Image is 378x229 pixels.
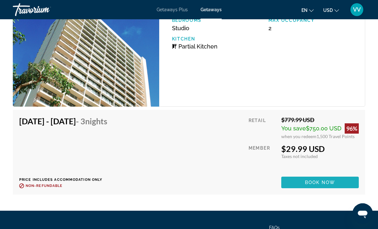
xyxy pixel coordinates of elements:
span: $750.00 USD [306,125,341,132]
div: 96% [345,123,359,134]
p: Price includes accommodation only [19,178,112,182]
span: Nights [85,116,107,126]
a: Getaways Plus [157,7,188,12]
span: Studio [172,25,189,31]
iframe: Кнопка запуска окна обмена сообщениями [352,203,373,224]
span: Taxes not included [281,154,318,159]
h4: [DATE] - [DATE] [19,116,107,126]
button: User Menu [349,3,365,16]
div: $779.99 USD [281,116,359,123]
button: Book now [281,177,359,188]
span: You save [281,125,306,132]
span: - 3 [76,116,107,126]
span: 1,500 Travel Points [316,134,355,139]
a: Travorium [13,1,77,18]
span: when you redeem [281,134,316,139]
p: Kitchen [172,36,262,41]
div: $29.99 USD [281,144,359,154]
p: Bedrooms [172,18,262,23]
p: Max Occupancy [268,18,358,23]
span: Book now [305,180,335,185]
button: Change currency [323,5,339,15]
span: en [301,8,308,13]
span: VV [353,6,361,13]
button: Change language [301,5,314,15]
div: Member [249,144,276,172]
span: 2 [268,25,272,31]
div: Retail [249,116,276,139]
span: Partial Kitchen [178,43,218,50]
span: Non-refundable [26,184,62,188]
span: USD [323,8,333,13]
a: Getaways [201,7,222,12]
